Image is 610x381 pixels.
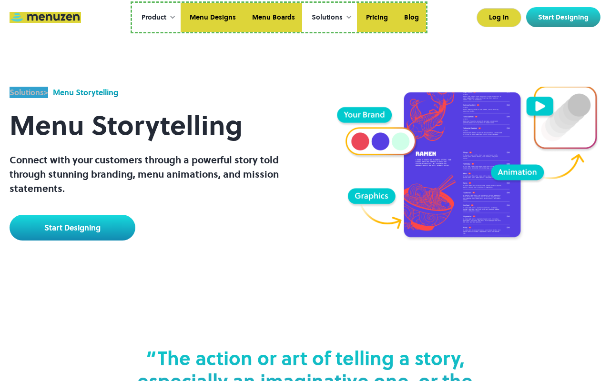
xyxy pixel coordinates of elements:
[526,7,600,27] a: Start Designing
[181,3,243,32] a: Menu Designs
[10,153,286,196] p: Connect with your customers through a powerful story told through stunning branding, menu animati...
[477,8,521,27] a: Log In
[302,3,357,32] div: Solutions
[243,3,302,32] a: Menu Boards
[10,87,44,98] strong: Solutions
[10,87,48,98] a: Solutions>
[10,98,286,153] h1: Menu Storytelling
[357,3,395,32] a: Pricing
[395,3,426,32] a: Blog
[10,215,135,241] a: Start Designing
[53,87,118,98] div: Menu Storytelling
[132,3,181,32] div: Product
[312,12,343,23] div: Solutions
[142,12,166,23] div: Product
[10,87,48,98] div: >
